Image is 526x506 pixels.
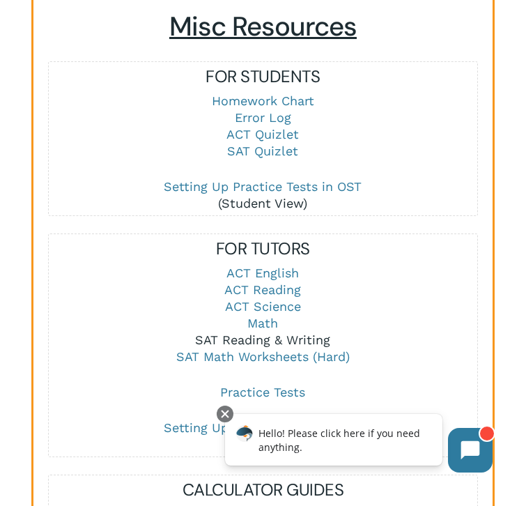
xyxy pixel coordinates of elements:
[169,9,357,44] span: Misc Resources
[227,144,298,158] a: SAT Quizlet
[164,420,362,435] a: Setting Up Practice Tests in OST
[247,316,278,330] a: Math
[220,385,305,399] a: Practice Tests
[212,93,314,108] a: Homework Chart
[164,179,362,194] a: Setting Up Practice Tests in OST
[210,403,506,486] iframe: Chatbot
[176,349,350,364] a: SAT Math Worksheets (Hard)
[226,127,299,141] a: ACT Quizlet
[49,238,478,260] h5: FOR TUTORS
[49,66,478,88] h5: FOR STUDENTS
[195,332,330,347] a: SAT Reading & Writing
[235,110,291,125] a: Error Log
[225,299,301,314] a: ACT Science
[224,282,301,297] a: ACT Reading
[226,266,299,280] a: ACT English
[49,178,478,212] p: (Student View)
[49,420,478,453] p: (Tutor View)
[49,479,478,501] h5: CALCULATOR GUIDES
